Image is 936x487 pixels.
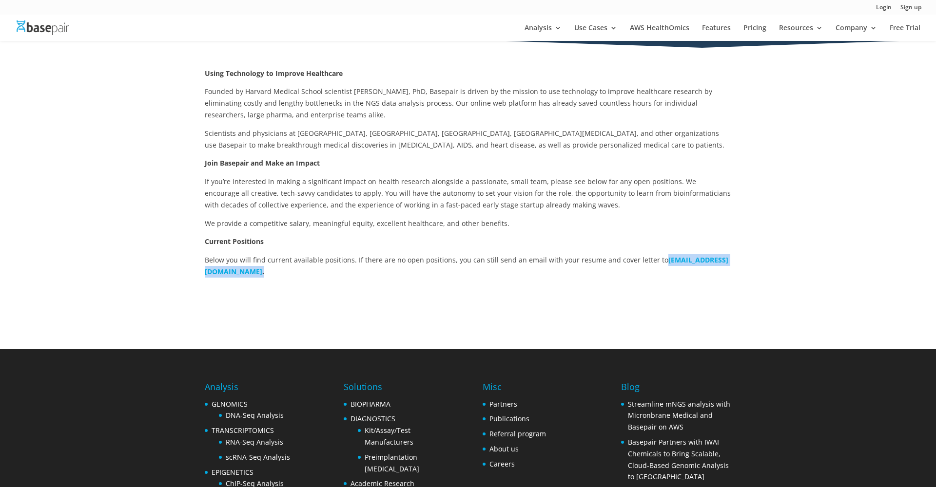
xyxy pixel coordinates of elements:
a: RNA-Seq Analysis [226,437,283,447]
h4: Analysis [205,380,306,398]
span: Scientists and physicians at [GEOGRAPHIC_DATA], [GEOGRAPHIC_DATA], [GEOGRAPHIC_DATA], [GEOGRAPHIC... [205,129,724,150]
a: EPIGENETICS [212,468,253,477]
a: Sign up [900,4,921,15]
h4: Misc [483,380,546,398]
a: Referral program [489,429,546,438]
a: Features [702,24,731,41]
a: Careers [489,459,515,468]
a: Login [876,4,892,15]
a: scRNA-Seq Analysis [226,452,290,462]
a: Publications [489,414,529,423]
a: AWS HealthOmics [630,24,689,41]
a: Kit/Assay/Test Manufacturers [365,426,413,447]
span: Founded by Harvard Medical School scientist [PERSON_NAME], PhD, Basepair is driven by the mission... [205,87,712,119]
strong: Current Positions [205,237,264,246]
a: Streamline mNGS analysis with Micronbrane Medical and Basepair on AWS [628,399,730,432]
iframe: Drift Widget Chat Controller [887,438,924,475]
a: DNA-Seq Analysis [226,411,284,420]
a: Use Cases [574,24,617,41]
a: Partners [489,399,517,409]
a: TRANSCRIPTOMICS [212,426,274,435]
a: GENOMICS [212,399,248,409]
span: We provide a competitive salary, meaningful equity, excellent healthcare, and other benefits. [205,219,509,228]
h4: Solutions [344,380,453,398]
a: BIOPHARMA [351,399,390,409]
a: Resources [779,24,823,41]
a: Preimplantation [MEDICAL_DATA] [365,452,419,473]
strong: Using Technology to Improve Healthcare [205,69,343,78]
img: Basepair [17,20,69,35]
a: Basepair Partners with IWAI Chemicals to Bring Scalable, Cloud-Based Genomic Analysis to [GEOGRAP... [628,437,729,481]
a: Analysis [525,24,562,41]
a: Free Trial [890,24,920,41]
a: DIAGNOSTICS [351,414,395,423]
b: . [262,267,264,276]
strong: Join Basepair and Make an Impact [205,158,320,168]
p: Below you will find current available positions. If there are no open positions, you can still se... [205,254,731,278]
a: Pricing [743,24,766,41]
a: Company [836,24,877,41]
a: About us [489,444,519,453]
span: If you’re interested in making a significant impact on health research alongside a passionate, sm... [205,177,731,209]
h4: Blog [621,380,731,398]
